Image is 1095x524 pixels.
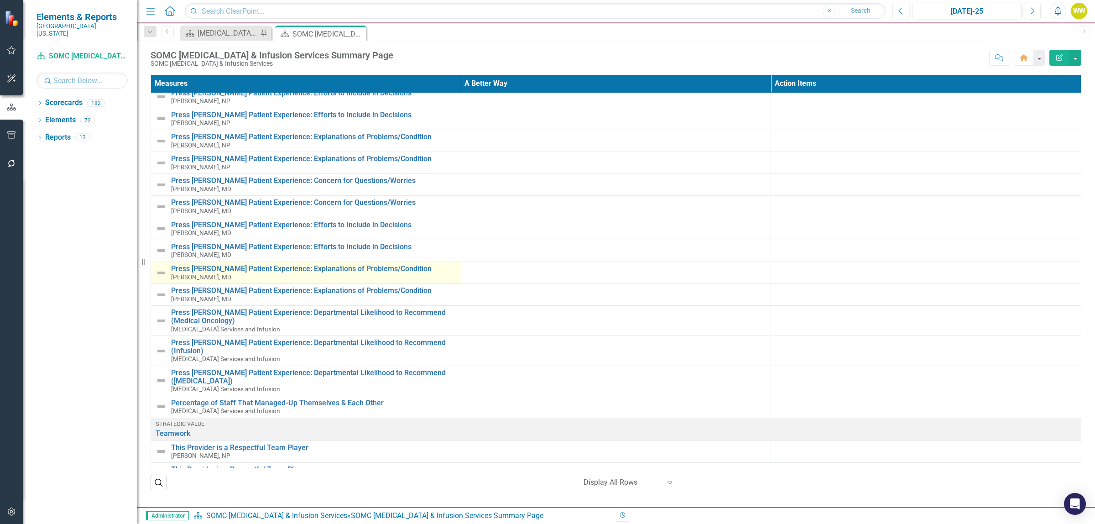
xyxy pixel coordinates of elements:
[75,134,90,141] div: 13
[36,51,128,62] a: SOMC [MEDICAL_DATA] & Infusion Services
[156,430,1076,438] a: Teamwork
[5,10,21,26] img: ClearPoint Strategy
[171,265,456,273] a: Press [PERSON_NAME] Patient Experience: Explanations of Problems/Condition
[156,136,167,147] img: Not Defined
[206,511,347,520] a: SOMC [MEDICAL_DATA] & Infusion Services
[156,201,167,212] img: Not Defined
[45,132,71,143] a: Reports
[151,196,461,218] td: Double-Click to Edit Right Click for Context Menu
[156,446,167,457] img: Not Defined
[171,243,456,251] a: Press [PERSON_NAME] Patient Experience: Efforts to Include in Decisions
[156,346,167,356] img: Not Defined
[156,91,167,102] img: Not Defined
[185,3,886,19] input: Search ClearPoint...
[171,207,231,215] span: [PERSON_NAME], MD
[151,366,461,396] td: Double-Click to Edit Right Click for Context Menu
[156,245,167,256] img: Not Defined
[156,315,167,326] img: Not Defined
[171,251,231,258] span: [PERSON_NAME], MD
[198,27,258,39] div: [MEDICAL_DATA] Services and Infusion Dashboard
[156,223,167,234] img: Not Defined
[171,199,456,207] a: Press [PERSON_NAME] Patient Experience: Concern for Questions/Worries
[36,73,128,89] input: Search Below...
[151,396,461,418] td: Double-Click to Edit Right Click for Context Menu
[171,325,280,333] span: [MEDICAL_DATA] Services and Infusion
[151,130,461,152] td: Double-Click to Edit Right Click for Context Menu
[45,98,83,108] a: Scorecards
[36,22,128,37] small: [GEOGRAPHIC_DATA][US_STATE]
[151,440,461,462] td: Double-Click to Edit Right Click for Context Menu
[1071,3,1087,19] button: WW
[912,3,1022,19] button: [DATE]-25
[171,369,456,385] a: Press [PERSON_NAME] Patient Experience: Departmental Likelihood to Recommend ([MEDICAL_DATA])
[151,462,461,484] td: Double-Click to Edit Right Click for Context Menu
[151,262,461,284] td: Double-Click to Edit Right Click for Context Menu
[151,108,461,130] td: Double-Click to Edit Right Click for Context Menu
[151,50,393,60] div: SOMC [MEDICAL_DATA] & Infusion Services Summary Page
[171,444,456,452] a: This Provider is a Respectful Team Player
[851,7,871,14] span: Search
[151,336,461,366] td: Double-Click to Edit Right Click for Context Menu
[156,421,1076,427] div: Strategic Value
[171,309,456,325] a: Press [PERSON_NAME] Patient Experience: Departmental Likelihood to Recommend (Medical Oncology)
[45,115,76,126] a: Elements
[171,185,231,193] span: [PERSON_NAME], MD
[171,177,456,185] a: Press [PERSON_NAME] Patient Experience: Concern for Questions/Worries
[171,273,231,281] span: [PERSON_NAME], MD
[156,401,167,412] img: Not Defined
[171,385,280,393] span: [MEDICAL_DATA] Services and Infusion
[182,27,258,39] a: [MEDICAL_DATA] Services and Infusion Dashboard
[915,6,1018,17] div: [DATE]-25
[151,152,461,174] td: Double-Click to Edit Right Click for Context Menu
[36,11,128,22] span: Elements & Reports
[171,221,456,229] a: Press [PERSON_NAME] Patient Experience: Efforts to Include in Decisions
[171,141,230,149] span: [PERSON_NAME], NP
[171,466,456,474] a: This Provider is a Respectful Team Player
[171,399,456,407] a: Percentage of Staff That Managed-Up Themselves & Each Other
[171,155,456,163] a: Press [PERSON_NAME] Patient Experience: Explanations of Problems/Condition
[193,511,609,521] div: »
[156,157,167,168] img: Not Defined
[171,111,456,119] a: Press [PERSON_NAME] Patient Experience: Efforts to Include in Decisions
[171,452,230,459] span: [PERSON_NAME], NP
[171,229,231,236] span: [PERSON_NAME], MD
[151,284,461,306] td: Double-Click to Edit Right Click for Context Menu
[171,287,456,295] a: Press [PERSON_NAME] Patient Experience: Explanations of Problems/Condition
[151,60,393,67] div: SOMC [MEDICAL_DATA] & Infusion Services
[156,179,167,190] img: Not Defined
[1064,493,1086,515] div: Open Intercom Messenger
[171,133,456,141] a: Press [PERSON_NAME] Patient Experience: Explanations of Problems/Condition
[171,295,231,303] span: [PERSON_NAME], MD
[80,116,95,124] div: 72
[151,174,461,196] td: Double-Click to Edit Right Click for Context Menu
[151,306,461,336] td: Double-Click to Edit Right Click for Context Menu
[156,113,167,124] img: Not Defined
[171,97,230,105] span: [PERSON_NAME], NP
[151,240,461,262] td: Double-Click to Edit Right Click for Context Menu
[146,511,189,520] span: Administrator
[156,267,167,278] img: Not Defined
[838,5,883,17] button: Search
[171,163,230,171] span: [PERSON_NAME], NP
[292,28,364,40] div: SOMC [MEDICAL_DATA] & Infusion Services Summary Page
[171,407,280,414] span: [MEDICAL_DATA] Services and Infusion
[171,339,456,355] a: Press [PERSON_NAME] Patient Experience: Departmental Likelihood to Recommend (Infusion)
[156,289,167,300] img: Not Defined
[151,218,461,240] td: Double-Click to Edit Right Click for Context Menu
[171,355,280,362] span: [MEDICAL_DATA] Services and Infusion
[351,511,543,520] div: SOMC [MEDICAL_DATA] & Infusion Services Summary Page
[156,375,167,386] img: Not Defined
[151,418,1081,440] td: Double-Click to Edit Right Click for Context Menu
[171,119,230,126] span: [PERSON_NAME], NP
[151,86,461,108] td: Double-Click to Edit Right Click for Context Menu
[87,99,105,107] div: 182
[171,89,456,97] a: Press [PERSON_NAME] Patient Experience: Efforts to Include in Decisions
